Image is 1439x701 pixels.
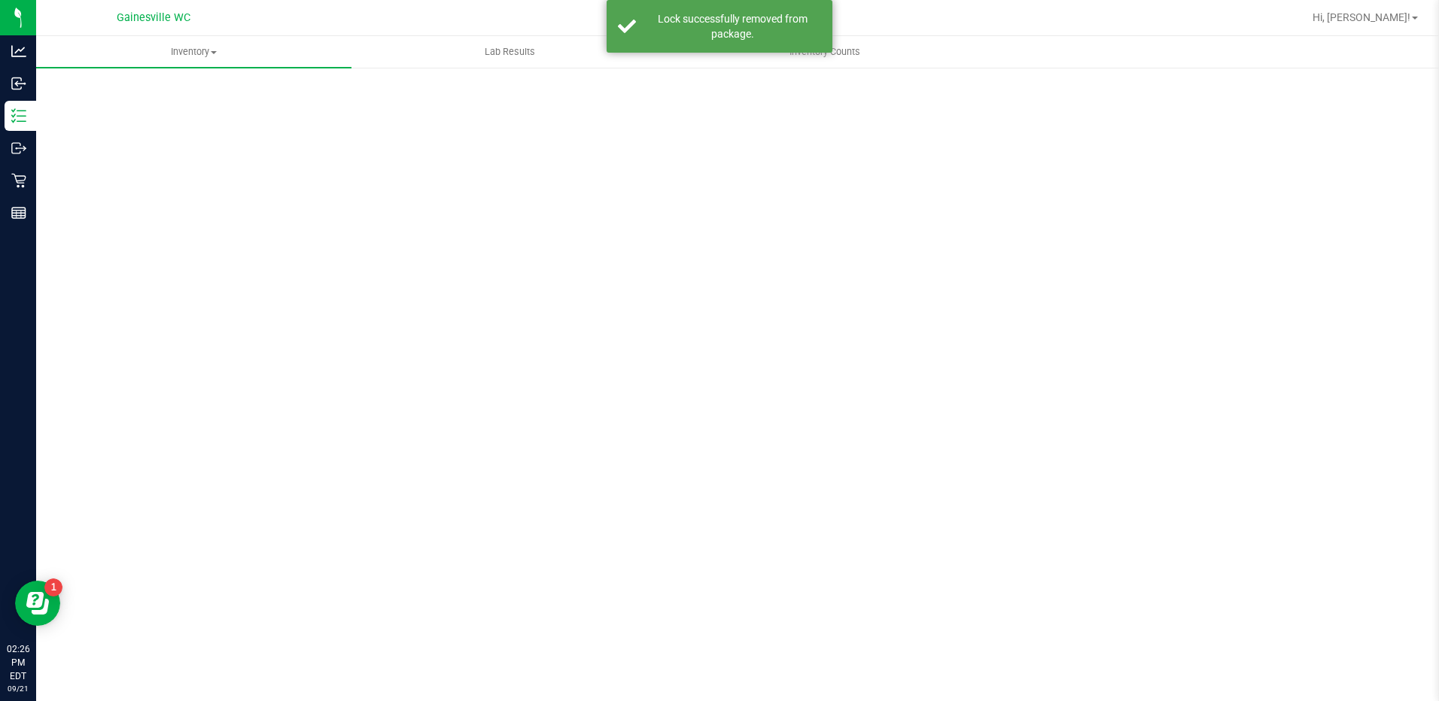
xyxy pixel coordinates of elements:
[11,173,26,188] inline-svg: Retail
[11,44,26,59] inline-svg: Analytics
[15,581,60,626] iframe: Resource center
[117,11,190,24] span: Gainesville WC
[351,36,667,68] a: Lab Results
[44,578,62,596] iframe: Resource center unread badge
[11,205,26,220] inline-svg: Reports
[36,45,351,59] span: Inventory
[1313,11,1410,23] span: Hi, [PERSON_NAME]!
[7,642,29,683] p: 02:26 PM EDT
[7,683,29,694] p: 09/21
[464,45,555,59] span: Lab Results
[11,141,26,156] inline-svg: Outbound
[11,76,26,91] inline-svg: Inbound
[644,11,821,41] div: Lock successfully removed from package.
[36,36,351,68] a: Inventory
[11,108,26,123] inline-svg: Inventory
